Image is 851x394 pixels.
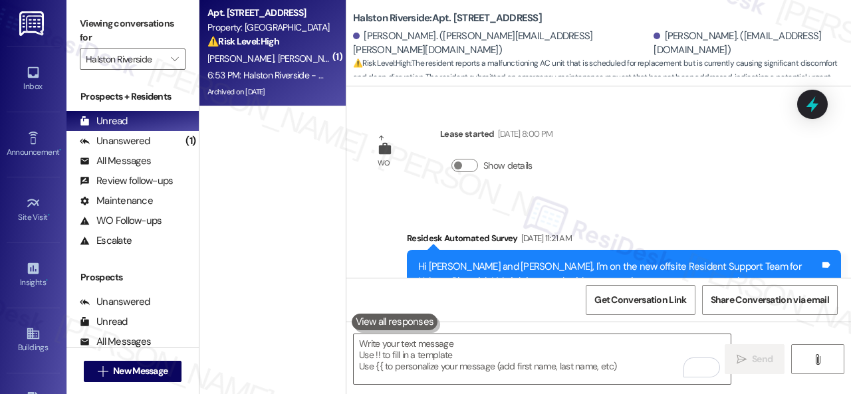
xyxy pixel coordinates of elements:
div: [DATE] 8:00 PM [495,127,553,141]
div: WO Follow-ups [80,214,162,228]
span: [PERSON_NAME] [278,52,344,64]
div: Apt. [STREET_ADDRESS] [207,6,330,20]
label: Show details [483,159,533,173]
div: Unanswered [80,134,150,148]
div: WO [378,156,390,170]
div: Property: [GEOGRAPHIC_DATA] [207,21,330,35]
div: Prospects [66,270,199,284]
span: [PERSON_NAME] [207,52,278,64]
div: [PERSON_NAME]. ([PERSON_NAME][EMAIL_ADDRESS][PERSON_NAME][DOMAIN_NAME]) [353,29,650,58]
div: (1) [182,131,199,151]
div: Review follow-ups [80,174,173,188]
button: Send [725,344,785,374]
i:  [737,354,747,365]
span: New Message [113,364,168,378]
div: Escalate [80,234,132,248]
div: Maintenance [80,194,153,208]
div: Prospects + Residents [66,90,199,104]
div: Archived on [DATE] [206,84,332,100]
div: Unread [80,315,128,329]
div: Unanswered [80,295,150,309]
span: Share Conversation via email [711,293,829,307]
span: : The resident reports a malfunctioning AC unit that is scheduled for replacement but is currentl... [353,56,851,99]
div: [PERSON_NAME]. ([EMAIL_ADDRESS][DOMAIN_NAME]) [654,29,841,58]
label: Viewing conversations for [80,13,185,49]
strong: ⚠️ Risk Level: High [353,58,410,68]
strong: ⚠️ Risk Level: High [207,35,279,47]
span: • [59,146,61,155]
a: Inbox [7,61,60,97]
div: Hi [PERSON_NAME] and [PERSON_NAME], I'm on the new offsite Resident Support Team for Halston Rive... [418,260,820,331]
b: Halston Riverside: Apt. [STREET_ADDRESS] [353,11,542,25]
input: All communities [86,49,164,70]
i:  [812,354,822,365]
div: Residesk Automated Survey [407,231,841,250]
div: 6:53 PM: Halston Riverside - Work Order - 16095031 [207,69,411,81]
span: • [46,276,48,285]
a: Buildings [7,322,60,358]
button: New Message [84,361,182,382]
a: Site Visit • [7,192,60,228]
span: Get Conversation Link [594,293,686,307]
img: ResiDesk Logo [19,11,47,36]
a: Insights • [7,257,60,293]
span: Send [752,352,773,366]
textarea: To enrich screen reader interactions, please activate Accessibility in Grammarly extension settings [354,334,731,384]
span: • [48,211,50,220]
button: Share Conversation via email [702,285,838,315]
button: Get Conversation Link [586,285,695,315]
div: All Messages [80,154,151,168]
div: [DATE] 11:21 AM [518,231,572,245]
i:  [171,54,178,64]
div: Lease started [440,127,552,146]
div: Unread [80,114,128,128]
div: All Messages [80,335,151,349]
i:  [98,366,108,377]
